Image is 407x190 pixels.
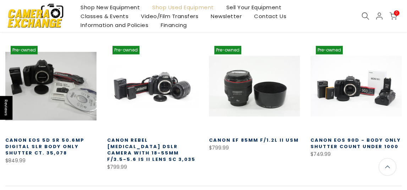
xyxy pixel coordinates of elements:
[205,12,248,21] a: Newsletter
[220,3,288,12] a: Sell Your Equipment
[310,150,402,159] div: $749.99
[389,12,397,20] a: 0
[5,156,97,165] div: $849.99
[5,137,84,156] a: Canon EOS 5D SR 50.6mp Digital SLR body only Shutter Ct. 35,078
[146,3,220,12] a: Shop Used Equipment
[209,143,300,152] div: $799.99
[135,12,205,21] a: Video/Film Transfers
[75,3,146,12] a: Shop New Equipment
[248,12,293,21] a: Contact Us
[107,163,198,172] div: $799.99
[209,137,299,143] a: Canon EF 85mm F/1.2L II USM
[155,21,193,29] a: Financing
[107,137,196,163] a: Canon Rebel [MEDICAL_DATA] DSLR Camera with 18-55mm f/3.5-5.6 IS II Lens SC 3,035
[75,12,135,21] a: Classes & Events
[394,10,399,16] span: 0
[75,21,155,29] a: Information and Policies
[379,158,396,176] a: Back to the top
[310,137,401,150] a: Canon EOS 90D - Body Only Shutter Count under 1000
